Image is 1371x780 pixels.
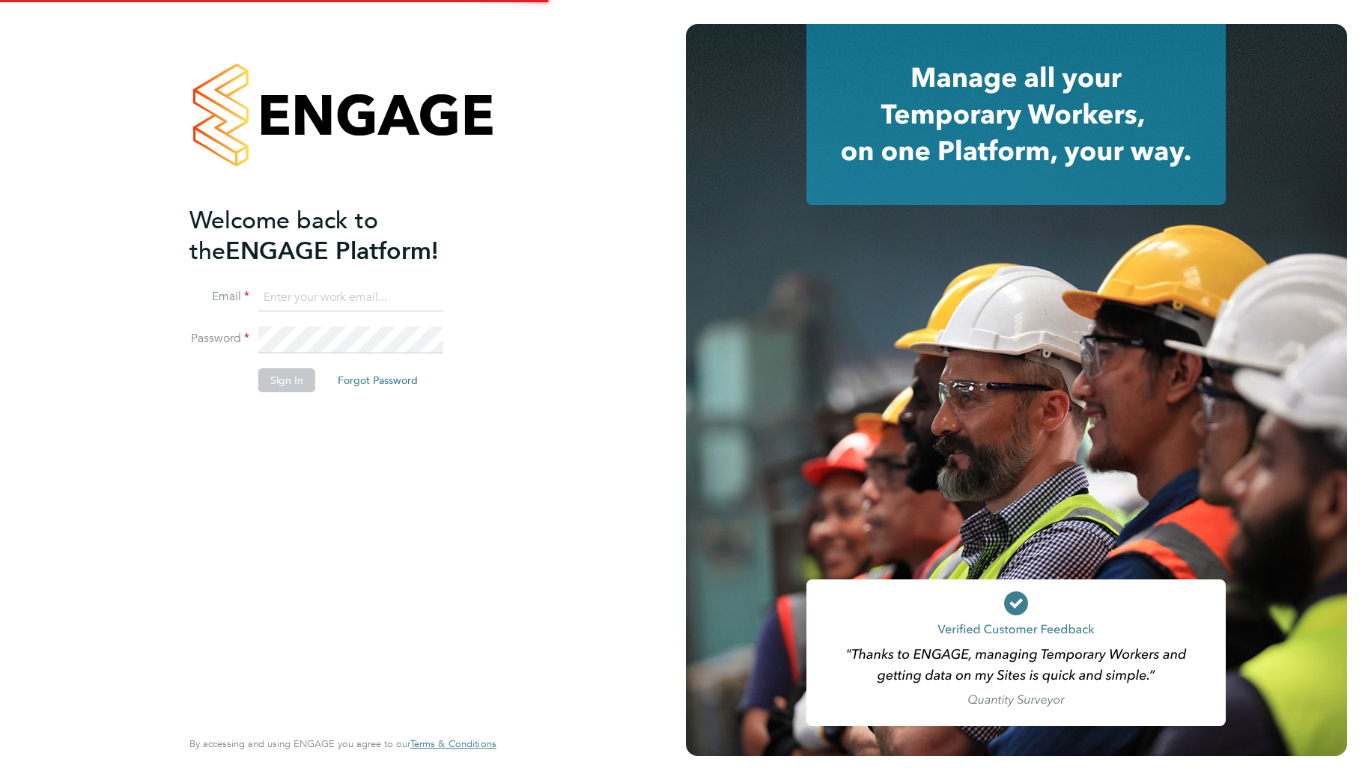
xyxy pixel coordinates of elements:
button: Forgot Password [326,368,430,392]
label: Password [189,331,249,347]
a: Terms & Conditions [410,738,496,750]
label: Email [189,289,249,305]
h2: ENGAGE Platform! [189,205,481,266]
span: By accessing and using ENGAGE you agree to our [189,737,496,750]
span: Welcome back to the [189,206,378,266]
button: Sign In [258,368,315,392]
input: Enter your work email... [258,284,443,311]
